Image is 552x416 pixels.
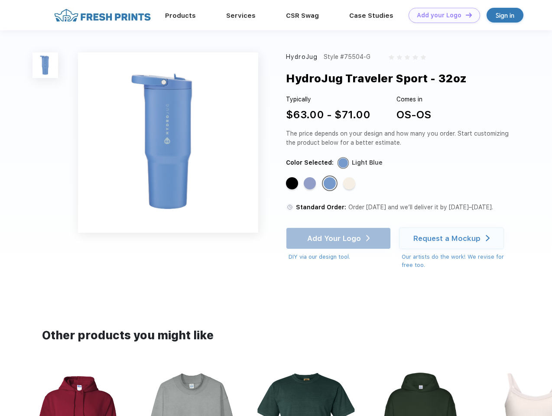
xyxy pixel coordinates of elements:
[348,204,493,211] span: Order [DATE] and we’ll deliver it by [DATE]–[DATE].
[396,95,431,104] div: Comes in
[286,52,318,62] div: HydroJug
[397,55,402,60] img: gray_star.svg
[286,177,298,189] div: Black
[343,177,355,189] div: Cream
[413,234,481,243] div: Request a Mockup
[286,158,334,167] div: Color Selected:
[496,10,514,20] div: Sign in
[486,235,490,241] img: white arrow
[421,55,426,60] img: gray_star.svg
[396,107,431,123] div: OS-OS
[32,52,58,78] img: func=resize&h=100
[324,52,370,62] div: Style #75504-G
[286,107,370,123] div: $63.00 - $71.00
[324,177,336,189] div: Light Blue
[296,204,346,211] span: Standard Order:
[389,55,394,60] img: gray_star.svg
[405,55,410,60] img: gray_star.svg
[352,158,383,167] div: Light Blue
[289,253,391,261] div: DIY via our design tool.
[487,8,523,23] a: Sign in
[402,253,512,270] div: Our artists do the work! We revise for free too.
[412,55,418,60] img: gray_star.svg
[42,327,510,344] div: Other products you might like
[417,12,461,19] div: Add your Logo
[304,177,316,189] div: Peri
[286,203,294,211] img: standard order
[466,13,472,17] img: DT
[78,52,258,233] img: func=resize&h=640
[165,12,196,19] a: Products
[286,70,467,87] div: HydroJug Traveler Sport - 32oz
[286,129,512,147] div: The price depends on your design and how many you order. Start customizing the product below for ...
[52,8,153,23] img: fo%20logo%202.webp
[286,95,370,104] div: Typically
